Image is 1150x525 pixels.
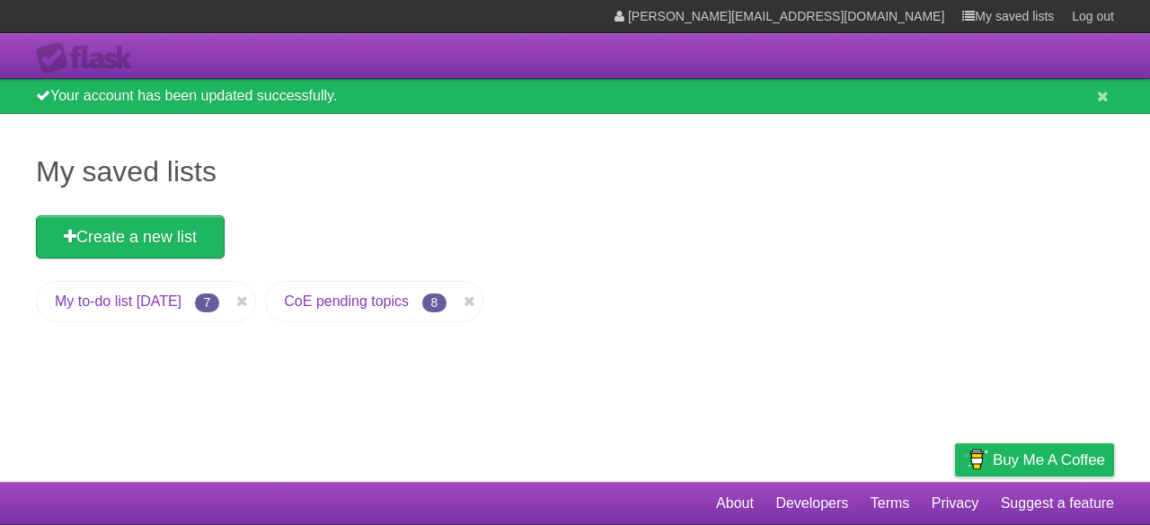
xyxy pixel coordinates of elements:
[36,150,1114,193] h1: My saved lists
[932,486,978,521] a: Privacy
[871,486,910,521] a: Terms
[36,215,225,258] a: Create a new list
[775,486,848,521] a: Developers
[964,444,988,475] img: Buy me a coffee
[284,293,409,309] a: CoE pending topics
[993,444,1105,476] span: Buy me a coffee
[955,443,1114,477] a: Buy me a coffee
[716,486,754,521] a: About
[1001,486,1114,521] a: Suggest a feature
[422,293,447,312] span: 8
[195,293,220,312] span: 7
[55,293,181,309] a: My to-do list [DATE]
[36,42,144,74] div: Flask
